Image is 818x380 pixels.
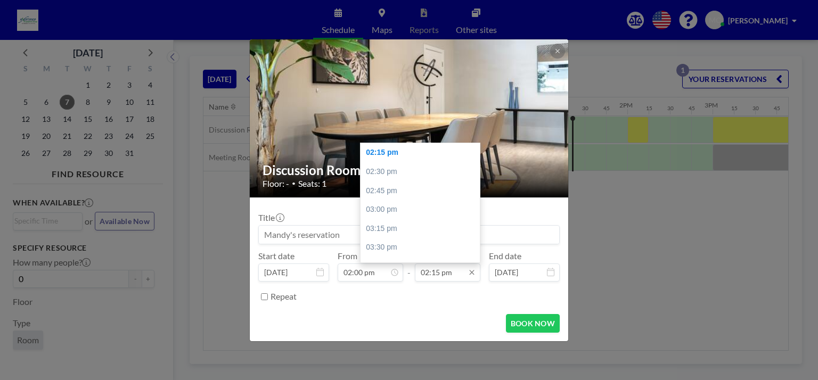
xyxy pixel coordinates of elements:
[506,314,560,333] button: BOOK NOW
[489,251,521,261] label: End date
[361,219,485,238] div: 03:15 pm
[263,178,289,189] span: Floor: -
[407,254,411,278] span: -
[263,162,557,178] h2: Discussion Room
[292,179,296,187] span: •
[258,212,283,223] label: Title
[338,251,357,261] label: From
[361,181,485,201] div: 02:45 pm
[361,200,485,219] div: 03:00 pm
[361,238,485,257] div: 03:30 pm
[258,251,295,261] label: Start date
[361,162,485,181] div: 02:30 pm
[298,178,326,189] span: Seats: 1
[271,291,297,302] label: Repeat
[361,257,485,276] div: 03:45 pm
[250,12,569,225] img: 537.jpg
[259,226,559,244] input: Mandy's reservation
[361,143,485,162] div: 02:15 pm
